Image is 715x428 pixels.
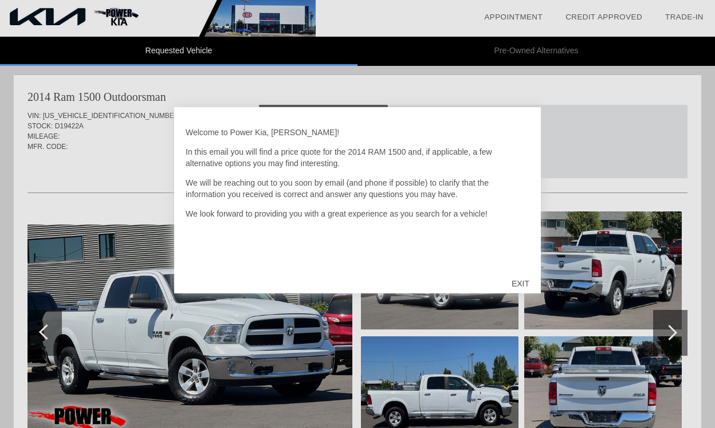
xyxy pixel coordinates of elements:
[665,13,704,21] a: Trade-In
[565,13,642,21] a: Credit Approved
[186,208,529,219] p: We look forward to providing you with a great experience as you search for a vehicle!
[186,146,529,169] p: In this email you will find a price quote for the 2014 RAM 1500 and, if applicable, a few alterna...
[500,266,541,301] div: EXIT
[186,177,529,200] p: We will be reaching out to you soon by email (and phone if possible) to clarify that the informat...
[484,13,543,21] a: Appointment
[186,127,529,138] p: Welcome to Power Kia, [PERSON_NAME]!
